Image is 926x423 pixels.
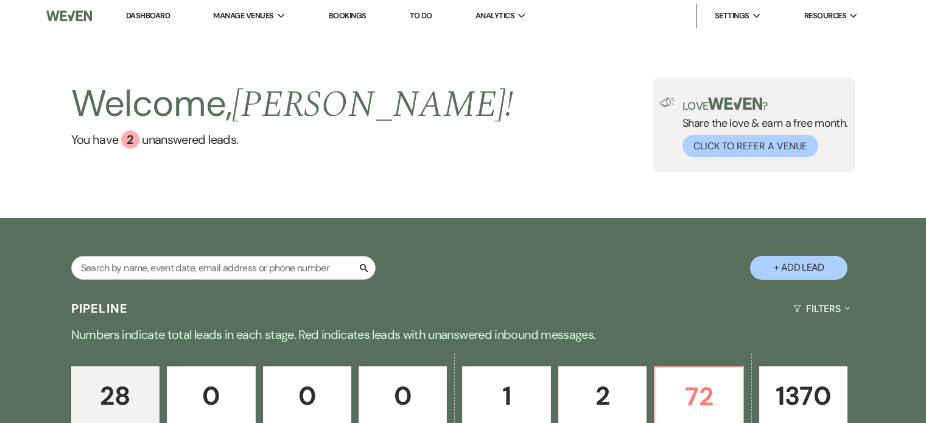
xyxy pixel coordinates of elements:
[46,3,92,29] img: Weven Logo
[750,256,847,280] button: + Add Lead
[126,10,170,22] a: Dashboard
[71,300,128,317] h3: Pipeline
[475,10,514,22] span: Analytics
[675,98,848,157] div: Share the love & earn a free month.
[79,375,152,416] p: 28
[71,78,514,130] h2: Welcome,
[566,375,639,416] p: 2
[767,375,840,416] p: 1370
[804,10,846,22] span: Resources
[175,375,247,416] p: 0
[470,375,542,416] p: 1
[367,375,439,416] p: 0
[708,98,762,110] img: weven-logo-green.svg
[682,135,818,157] button: Click to Refer a Venue
[682,98,848,112] p: Love ?
[213,10,273,22] span: Manage Venues
[71,130,514,149] a: You have 2 unanswered leads.
[410,10,432,21] a: To Do
[715,10,749,22] span: Settings
[788,293,855,325] button: Filters
[25,325,902,344] p: Numbers indicate total leads in each stage. Red indicates leads with unanswered inbound messages.
[662,376,735,417] p: 72
[232,77,513,133] span: [PERSON_NAME] !
[121,130,139,149] div: 2
[271,375,343,416] p: 0
[329,10,367,21] a: Bookings
[660,98,675,107] img: loud-speaker-illustration.svg
[71,256,376,280] input: Search by name, event date, email address or phone number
